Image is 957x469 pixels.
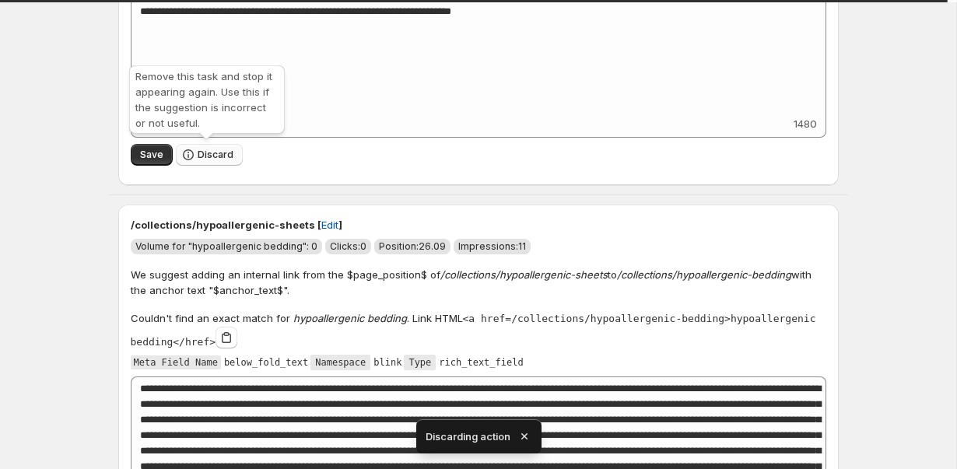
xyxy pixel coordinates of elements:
[330,240,366,252] span: Clicks: 0
[135,240,317,252] span: Volume for "hypoallergenic bedding": 0
[131,267,826,298] p: We suggest adding an internal link from the $page_position$ of to with the anchor text "$anchor_t...
[224,357,308,368] code: below_fold_text
[131,310,826,350] p: Couldn't find an exact match for . Link HTML
[458,240,526,252] span: Impressions: 11
[293,312,407,324] em: hypoallergenic bedding
[617,268,791,281] em: /collections/hypoallergenic-bedding
[198,149,233,161] span: Discard
[373,357,401,368] code: blink
[439,357,523,368] code: rich_text_field
[176,144,243,166] button: Discard
[321,217,338,233] span: Edit
[216,327,237,348] button: Copy to clipboard
[312,212,348,237] button: Edit
[404,355,436,370] code: Type
[131,355,221,369] code: Meta Field Name
[426,429,510,444] span: Discarding action
[440,268,608,281] em: /collections/hypoallergenic-sheets
[310,355,370,370] code: Namespace
[131,144,173,166] button: Save
[140,149,163,161] span: Save
[131,217,826,233] p: /collections/hypoallergenic-sheets [ ]
[379,240,446,252] span: Position: 26.09
[131,313,816,348] code: <a href= /collections/hypoallergenic-bedding > hypoallergenic bedding </href>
